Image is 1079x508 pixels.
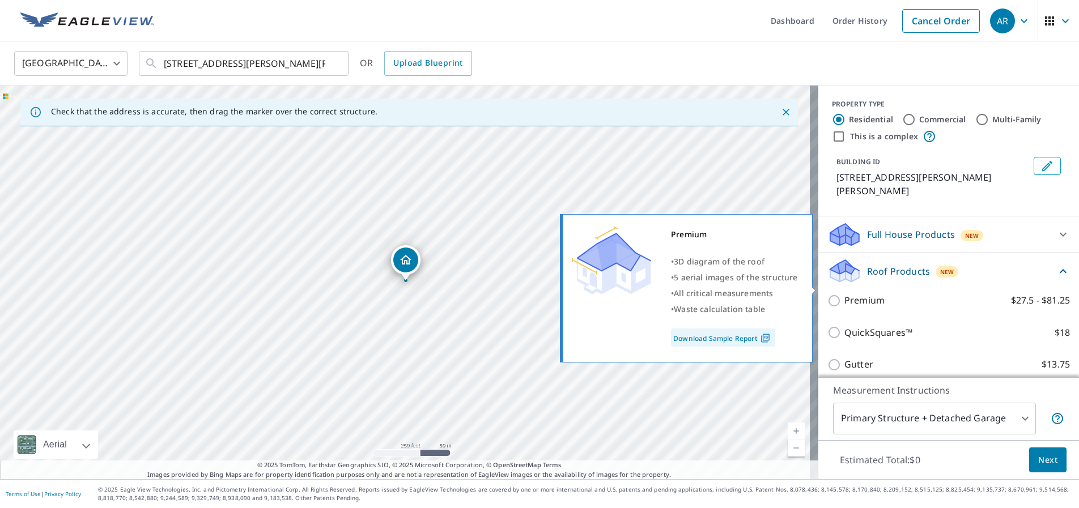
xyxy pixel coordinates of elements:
[671,301,798,317] div: •
[1042,357,1070,372] p: $13.75
[831,447,929,472] p: Estimated Total: $0
[14,430,98,459] div: Aerial
[832,99,1065,109] div: PROPERTY TYPE
[98,485,1073,502] p: © 2025 Eagle View Technologies, Inc. and Pictometry International Corp. All Rights Reserved. Repo...
[833,383,1064,397] p: Measurement Instructions
[14,48,128,79] div: [GEOGRAPHIC_DATA]
[788,439,805,456] a: Current Level 17, Zoom Out
[902,9,980,33] a: Cancel Order
[6,490,41,498] a: Terms of Use
[836,157,880,167] p: BUILDING ID
[257,460,562,470] span: © 2025 TomTom, Earthstar Geographics SIO, © 2025 Microsoft Corporation, ©
[992,114,1042,125] label: Multi-Family
[844,326,912,340] p: QuickSquares™
[360,51,472,76] div: OR
[6,490,81,497] p: |
[758,333,773,343] img: Pdf Icon
[674,256,764,267] span: 3D diagram of the roof
[20,12,154,29] img: EV Logo
[1051,412,1064,425] span: Your report will include the primary structure and a detached garage if one exists.
[849,114,893,125] label: Residential
[674,272,797,283] span: 5 aerial images of the structure
[543,460,562,469] a: Terms
[384,51,471,76] a: Upload Blueprint
[44,490,81,498] a: Privacy Policy
[844,293,885,308] p: Premium
[671,270,798,285] div: •
[674,288,773,298] span: All critical measurements
[1055,326,1070,340] p: $18
[1029,447,1067,473] button: Next
[779,105,793,119] button: Close
[940,267,954,276] span: New
[844,357,873,372] p: Gutter
[827,221,1070,248] div: Full House ProductsNew
[1034,157,1061,175] button: Edit building 1
[674,304,765,314] span: Waste calculation table
[1011,293,1070,308] p: $27.5 - $81.25
[671,227,798,242] div: Premium
[867,228,955,241] p: Full House Products
[493,460,541,469] a: OpenStreetMap
[836,170,1029,198] p: [STREET_ADDRESS][PERSON_NAME][PERSON_NAME]
[391,245,420,280] div: Dropped pin, building 1, Residential property, 15354 E Tilton Rd Ina, IL 62846
[671,254,798,270] div: •
[51,106,377,117] p: Check that the address is accurate, then drag the marker over the correct structure.
[990,8,1015,33] div: AR
[572,227,651,294] img: Premium
[788,422,805,439] a: Current Level 17, Zoom In
[164,48,325,79] input: Search by address or latitude-longitude
[393,56,462,70] span: Upload Blueprint
[965,231,979,240] span: New
[919,114,966,125] label: Commercial
[833,403,1036,434] div: Primary Structure + Detached Garage
[850,131,918,142] label: This is a complex
[671,328,775,347] a: Download Sample Report
[827,258,1070,284] div: Roof ProductsNew
[867,264,930,278] p: Roof Products
[40,430,70,459] div: Aerial
[1038,453,1057,467] span: Next
[671,285,798,301] div: •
